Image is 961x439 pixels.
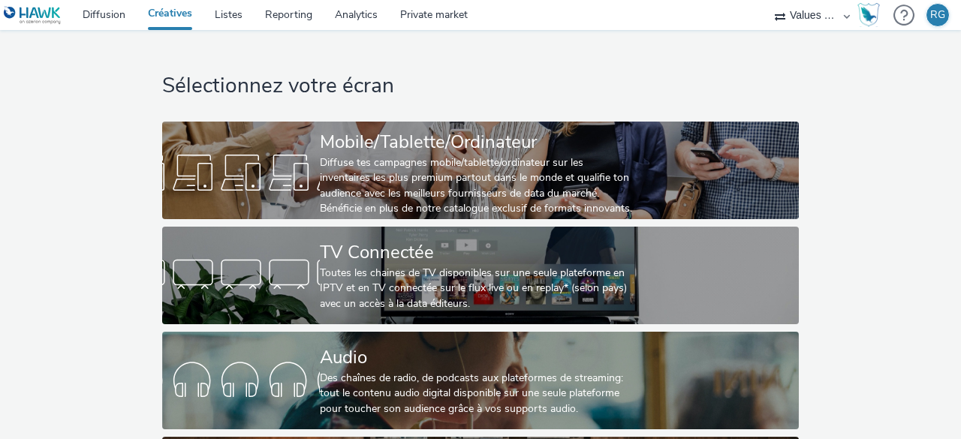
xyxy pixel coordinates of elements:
div: TV Connectée [320,239,635,266]
div: Audio [320,344,635,371]
img: Hawk Academy [857,3,880,27]
div: Toutes les chaines de TV disponibles sur une seule plateforme en IPTV et en TV connectée sur le f... [320,266,635,311]
a: TV ConnectéeToutes les chaines de TV disponibles sur une seule plateforme en IPTV et en TV connec... [162,227,800,324]
div: Diffuse tes campagnes mobile/tablette/ordinateur sur les inventaires les plus premium partout dan... [320,155,635,217]
a: AudioDes chaînes de radio, de podcasts aux plateformes de streaming: tout le contenu audio digita... [162,332,800,429]
div: Mobile/Tablette/Ordinateur [320,129,635,155]
h1: Sélectionnez votre écran [162,72,800,101]
a: Hawk Academy [857,3,886,27]
img: undefined Logo [4,6,62,25]
div: RG [930,4,945,26]
div: Des chaînes de radio, de podcasts aux plateformes de streaming: tout le contenu audio digital dis... [320,371,635,416]
a: Mobile/Tablette/OrdinateurDiffuse tes campagnes mobile/tablette/ordinateur sur les inventaires le... [162,122,800,219]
